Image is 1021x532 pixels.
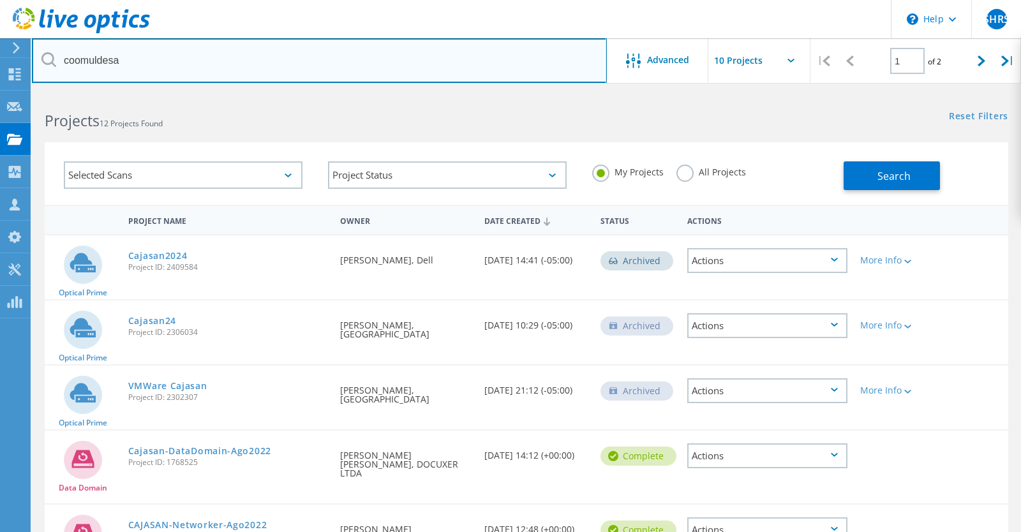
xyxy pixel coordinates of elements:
[128,316,176,325] a: Cajasan24
[928,56,941,67] span: of 2
[676,165,746,177] label: All Projects
[478,431,593,473] div: [DATE] 14:12 (+00:00)
[687,378,848,403] div: Actions
[600,447,676,466] div: Complete
[328,161,567,189] div: Project Status
[600,316,673,336] div: Archived
[64,161,302,189] div: Selected Scans
[13,27,150,36] a: Live Optics Dashboard
[860,256,925,265] div: More Info
[687,313,848,338] div: Actions
[59,354,107,362] span: Optical Prime
[478,208,593,232] div: Date Created
[681,208,854,232] div: Actions
[128,381,207,390] a: VMWare Cajasan
[334,366,479,417] div: [PERSON_NAME], [GEOGRAPHIC_DATA]
[687,248,848,273] div: Actions
[45,110,100,131] b: Projects
[128,329,327,336] span: Project ID: 2306034
[122,208,334,232] div: Project Name
[478,366,593,408] div: [DATE] 21:12 (-05:00)
[59,289,107,297] span: Optical Prime
[59,484,107,492] span: Data Domain
[128,263,327,271] span: Project ID: 2409584
[32,38,607,83] input: Search projects by name, owner, ID, company, etc
[949,112,1008,122] a: Reset Filters
[128,447,271,455] a: Cajasan-DataDomain-Ago2022
[860,321,925,330] div: More Info
[334,431,479,491] div: [PERSON_NAME] [PERSON_NAME], DOCUXER LTDA
[59,419,107,427] span: Optical Prime
[860,386,925,395] div: More Info
[877,169,911,183] span: Search
[600,251,673,270] div: Archived
[983,14,1010,24] span: SHRS
[995,38,1021,84] div: |
[128,394,327,401] span: Project ID: 2302307
[128,459,327,466] span: Project ID: 1768525
[647,55,689,64] span: Advanced
[592,165,664,177] label: My Projects
[128,251,188,260] a: Cajasan2024
[334,300,479,351] div: [PERSON_NAME], [GEOGRAPHIC_DATA]
[334,235,479,277] div: [PERSON_NAME], Dell
[687,443,848,468] div: Actions
[810,38,837,84] div: |
[100,118,163,129] span: 12 Projects Found
[128,521,267,529] a: CAJASAN-Networker-Ago2022
[334,208,479,232] div: Owner
[844,161,940,190] button: Search
[907,13,918,25] svg: \n
[478,235,593,277] div: [DATE] 14:41 (-05:00)
[594,208,681,232] div: Status
[600,381,673,401] div: Archived
[478,300,593,343] div: [DATE] 10:29 (-05:00)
